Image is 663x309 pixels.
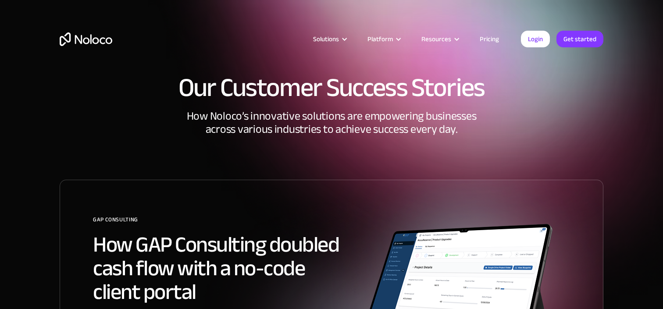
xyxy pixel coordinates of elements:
[93,233,352,304] h2: How GAP Consulting doubled cash flow with a no-code client portal
[60,75,603,101] h1: Our Customer Success Stories
[60,32,112,46] a: home
[469,33,510,45] a: Pricing
[356,33,410,45] div: Platform
[313,33,339,45] div: Solutions
[93,213,352,233] div: GAP Consulting
[521,31,550,47] a: Login
[302,33,356,45] div: Solutions
[421,33,451,45] div: Resources
[410,33,469,45] div: Resources
[367,33,393,45] div: Platform
[60,110,603,180] div: How Noloco’s innovative solutions are empowering businesses across various industries to achieve ...
[556,31,603,47] a: Get started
